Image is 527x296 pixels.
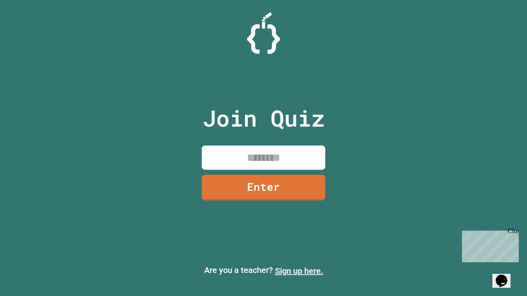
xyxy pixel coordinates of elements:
a: Sign up here. [275,266,323,276]
img: Logo.svg [247,12,280,54]
iframe: chat widget [492,263,519,288]
p: Join Quiz [203,101,325,135]
p: Are you a teacher? [7,264,520,277]
div: Chat with us now!Close [3,3,57,52]
a: Enter [202,175,325,201]
iframe: chat widget [459,227,519,262]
